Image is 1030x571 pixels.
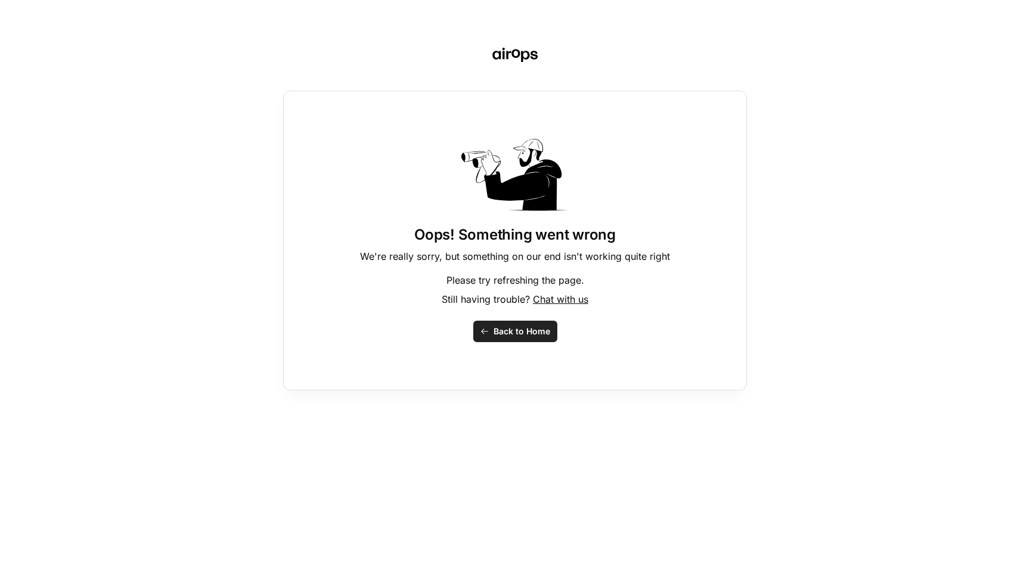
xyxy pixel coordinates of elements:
[494,325,550,337] span: Back to Home
[446,273,584,287] p: Please try refreshing the page.
[414,225,616,244] h1: Oops! Something went wrong
[473,321,557,342] button: Back to Home
[442,292,588,306] p: Still having trouble?
[360,249,670,263] p: We're really sorry, but something on our end isn't working quite right
[533,293,588,305] span: Chat with us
